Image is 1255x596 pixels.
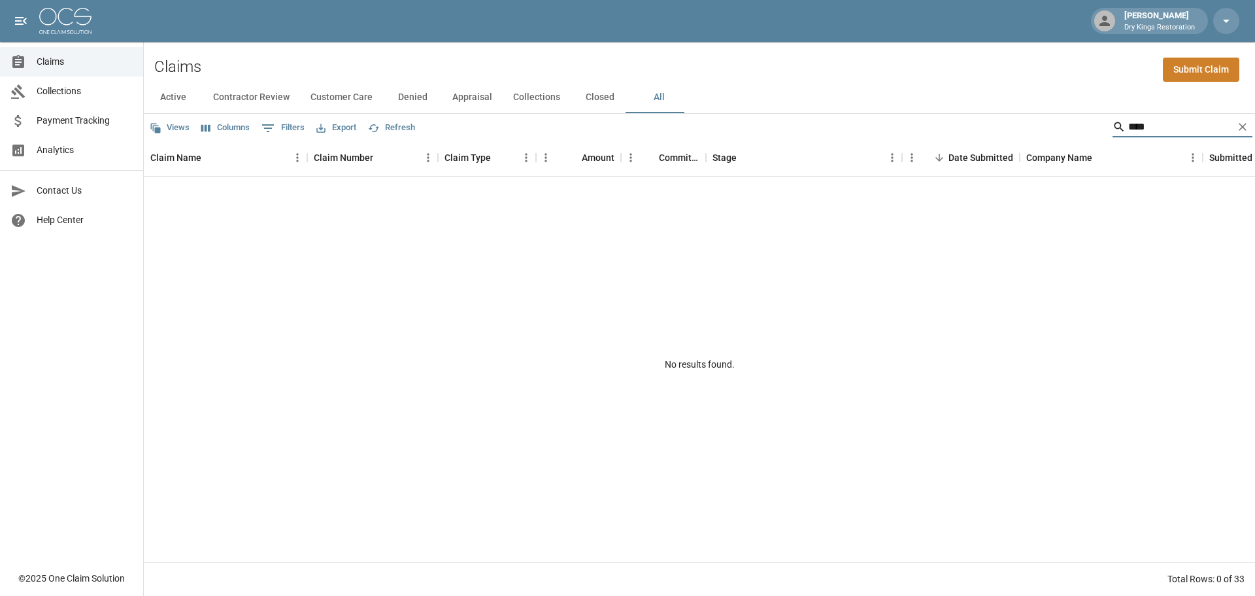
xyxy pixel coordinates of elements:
[582,139,614,176] div: Amount
[491,149,509,167] button: Sort
[313,118,360,138] button: Export
[621,139,706,176] div: Committed Amount
[418,148,438,167] button: Menu
[902,139,1020,176] div: Date Submitted
[536,148,556,167] button: Menu
[203,82,300,113] button: Contractor Review
[1163,58,1239,82] a: Submit Claim
[1167,572,1245,586] div: Total Rows: 0 of 33
[150,139,201,176] div: Claim Name
[563,149,582,167] button: Sort
[1092,149,1111,167] button: Sort
[300,82,383,113] button: Customer Care
[144,82,1255,113] div: dynamic tabs
[902,148,922,167] button: Menu
[659,139,699,176] div: Committed Amount
[146,118,193,138] button: Views
[641,149,659,167] button: Sort
[201,149,220,167] button: Sort
[1113,116,1252,140] div: Search
[37,55,133,69] span: Claims
[37,213,133,227] span: Help Center
[444,139,491,176] div: Claim Type
[144,177,1255,552] div: No results found.
[18,572,125,585] div: © 2025 One Claim Solution
[1026,139,1092,176] div: Company Name
[1119,9,1200,33] div: [PERSON_NAME]
[438,139,536,176] div: Claim Type
[314,139,373,176] div: Claim Number
[37,184,133,198] span: Contact Us
[37,84,133,98] span: Collections
[930,149,948,167] button: Sort
[571,82,629,113] button: Closed
[1020,139,1203,176] div: Company Name
[144,82,203,113] button: Active
[288,148,307,167] button: Menu
[712,139,737,176] div: Stage
[706,139,902,176] div: Stage
[1124,22,1195,33] p: Dry Kings Restoration
[154,58,201,77] h2: Claims
[37,143,133,157] span: Analytics
[365,118,418,138] button: Refresh
[307,139,438,176] div: Claim Number
[1233,117,1252,137] button: Clear
[948,139,1013,176] div: Date Submitted
[442,82,503,113] button: Appraisal
[144,139,307,176] div: Claim Name
[258,118,308,139] button: Show filters
[8,8,34,34] button: open drawer
[536,139,621,176] div: Amount
[1183,148,1203,167] button: Menu
[737,149,755,167] button: Sort
[621,148,641,167] button: Menu
[373,149,392,167] button: Sort
[503,82,571,113] button: Collections
[383,82,442,113] button: Denied
[198,118,253,138] button: Select columns
[39,8,92,34] img: ocs-logo-white-transparent.png
[629,82,688,113] button: All
[516,148,536,167] button: Menu
[882,148,902,167] button: Menu
[37,114,133,128] span: Payment Tracking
